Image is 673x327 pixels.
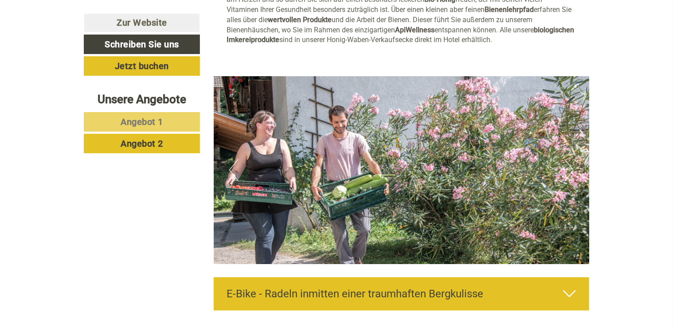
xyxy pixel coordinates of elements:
[84,56,200,76] a: Jetzt buchen
[84,13,200,32] a: Zur Website
[84,91,200,108] div: Unsere Angebote
[121,138,163,149] span: Angebot 2
[485,5,534,14] strong: Bienenlehrpfad
[13,43,139,49] small: 09:04
[13,26,139,33] div: APIPURA hotel rinner
[214,277,590,310] div: E-Bike - Radeln inmitten einer traumhaften Bergkulisse
[121,117,163,127] span: Angebot 1
[291,230,349,249] button: Senden
[395,26,435,34] strong: ApiWellness
[84,35,200,54] a: Schreiben Sie uns
[564,159,574,181] button: Next
[268,16,332,24] strong: wertvollen Produkte
[7,24,144,51] div: Guten Tag, wie können wir Ihnen helfen?
[229,159,239,181] button: Previous
[153,7,197,22] div: Dienstag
